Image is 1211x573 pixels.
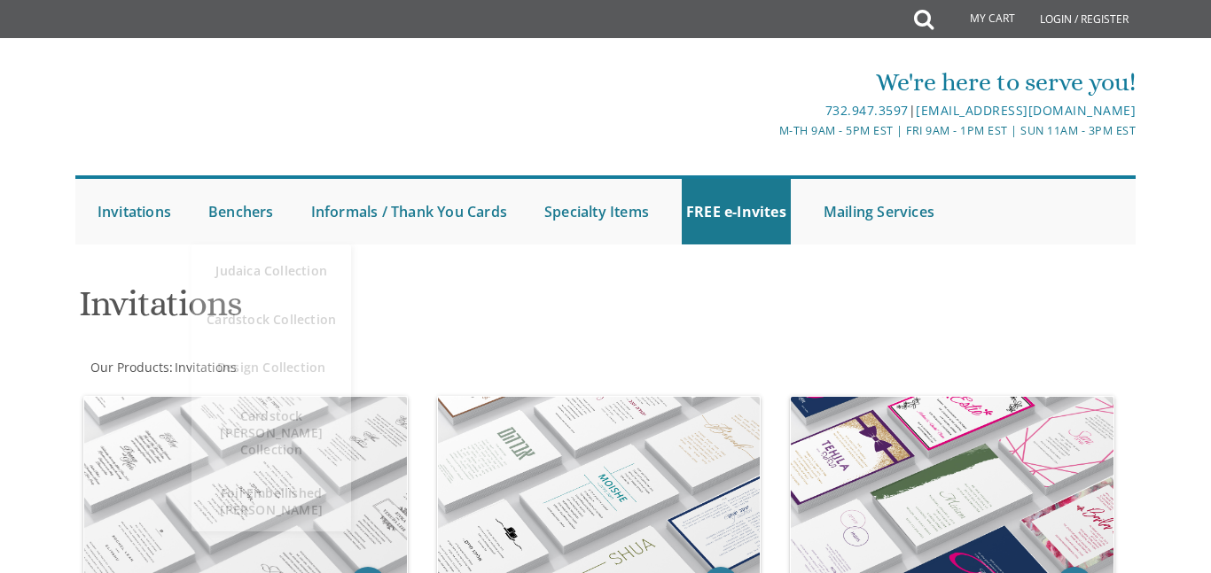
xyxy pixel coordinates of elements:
div: | [430,100,1137,121]
div: We're here to serve you! [430,65,1137,100]
a: Informals / Thank You Cards [307,179,512,244]
span: Cardstock [PERSON_NAME] Collection [196,399,347,467]
a: My Cart [932,2,1027,37]
a: Specialty Items [540,179,653,244]
div: M-Th 9am - 5pm EST | Fri 9am - 1pm EST | Sun 11am - 3pm EST [430,121,1137,140]
div: : [75,359,605,376]
a: [EMAIL_ADDRESS][DOMAIN_NAME] [916,102,1136,119]
a: Invitations [173,359,237,376]
span: Invitations [175,359,237,376]
span: Foil Embellished [PERSON_NAME] [196,476,347,527]
h1: Invitations [79,284,773,337]
a: 732.947.3597 [825,102,909,119]
a: FREE e-Invites [682,179,791,244]
a: Design Collection [191,341,351,394]
a: Foil Embellished [PERSON_NAME] [191,471,351,531]
a: Cardstock [PERSON_NAME] Collection [191,394,351,471]
a: Judaica Collection [191,244,351,298]
a: Mailing Services [819,179,939,244]
a: Our Products [89,359,169,376]
a: Invitations [93,179,176,244]
a: Cardstock Collection [191,298,351,341]
span: Cardstock Collection [196,302,347,337]
a: Benchers [204,179,278,244]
